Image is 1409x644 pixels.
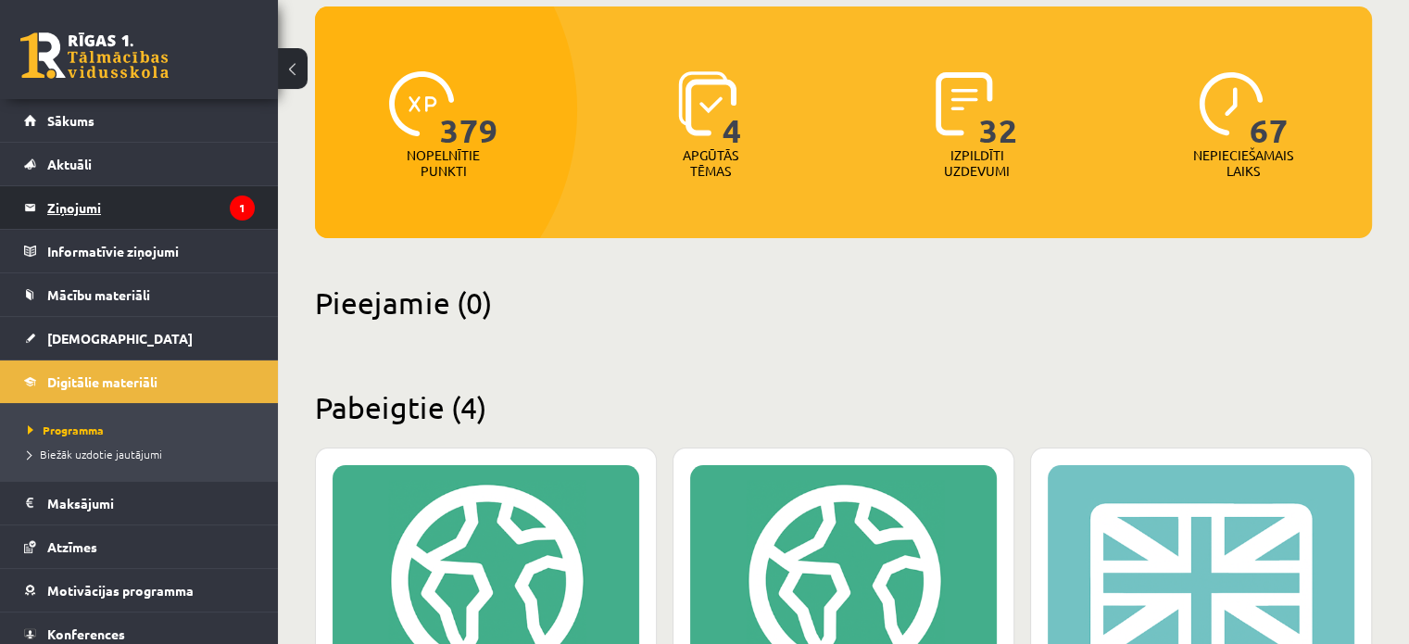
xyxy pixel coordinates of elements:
[47,186,255,229] legend: Ziņojumi
[47,373,157,390] span: Digitālie materiāli
[315,284,1372,321] h2: Pieejamie (0)
[28,447,162,461] span: Biežāk uzdotie jautājumi
[678,71,736,136] img: icon-learned-topics-4a711ccc23c960034f471b6e78daf4a3bad4a20eaf4de84257b87e66633f6470.svg
[47,582,194,599] span: Motivācijas programma
[1193,147,1293,179] p: Nepieciešamais laiks
[940,147,1013,179] p: Izpildīti uzdevumi
[24,569,255,612] a: Motivācijas programma
[47,625,125,642] span: Konferences
[47,230,255,272] legend: Informatīvie ziņojumi
[28,446,259,462] a: Biežāk uzdotie jautājumi
[1250,71,1289,147] span: 67
[20,32,169,79] a: Rīgas 1. Tālmācības vidusskola
[47,482,255,524] legend: Maksājumi
[24,273,255,316] a: Mācību materiāli
[47,156,92,172] span: Aktuāli
[24,143,255,185] a: Aktuāli
[47,286,150,303] span: Mācību materiāli
[24,360,255,403] a: Digitālie materiāli
[47,112,94,129] span: Sākums
[389,71,454,136] img: icon-xp-0682a9bc20223a9ccc6f5883a126b849a74cddfe5390d2b41b4391c66f2066e7.svg
[47,538,97,555] span: Atzīmes
[24,482,255,524] a: Maksājumi
[979,71,1018,147] span: 32
[47,330,193,347] span: [DEMOGRAPHIC_DATA]
[28,423,104,437] span: Programma
[230,196,255,221] i: 1
[723,71,742,147] span: 4
[24,317,255,360] a: [DEMOGRAPHIC_DATA]
[24,525,255,568] a: Atzīmes
[28,422,259,438] a: Programma
[315,389,1372,425] h2: Pabeigtie (4)
[674,147,747,179] p: Apgūtās tēmas
[936,71,993,136] img: icon-completed-tasks-ad58ae20a441b2904462921112bc710f1caf180af7a3daa7317a5a94f2d26646.svg
[440,71,498,147] span: 379
[1199,71,1264,136] img: icon-clock-7be60019b62300814b6bd22b8e044499b485619524d84068768e800edab66f18.svg
[24,186,255,229] a: Ziņojumi1
[24,230,255,272] a: Informatīvie ziņojumi
[24,99,255,142] a: Sākums
[407,147,480,179] p: Nopelnītie punkti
